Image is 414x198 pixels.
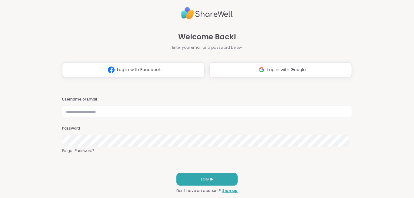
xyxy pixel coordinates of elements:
img: ShareWell Logo [181,5,233,22]
span: Don't have an account? [176,188,221,193]
button: Log in with Google [209,62,352,78]
button: Log in with Facebook [62,62,205,78]
img: ShareWell Logomark [256,64,267,75]
span: LOG IN [201,177,214,182]
button: LOG IN [176,173,238,186]
a: Forgot Password? [62,148,352,153]
img: ShareWell Logomark [105,64,117,75]
h3: Password [62,126,352,131]
h3: Username or Email [62,97,352,102]
span: Log in with Google [267,67,306,73]
a: Sign up [222,188,238,193]
span: Enter your email and password below [172,45,242,50]
span: Welcome Back! [178,31,236,42]
span: Log in with Facebook [117,67,161,73]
